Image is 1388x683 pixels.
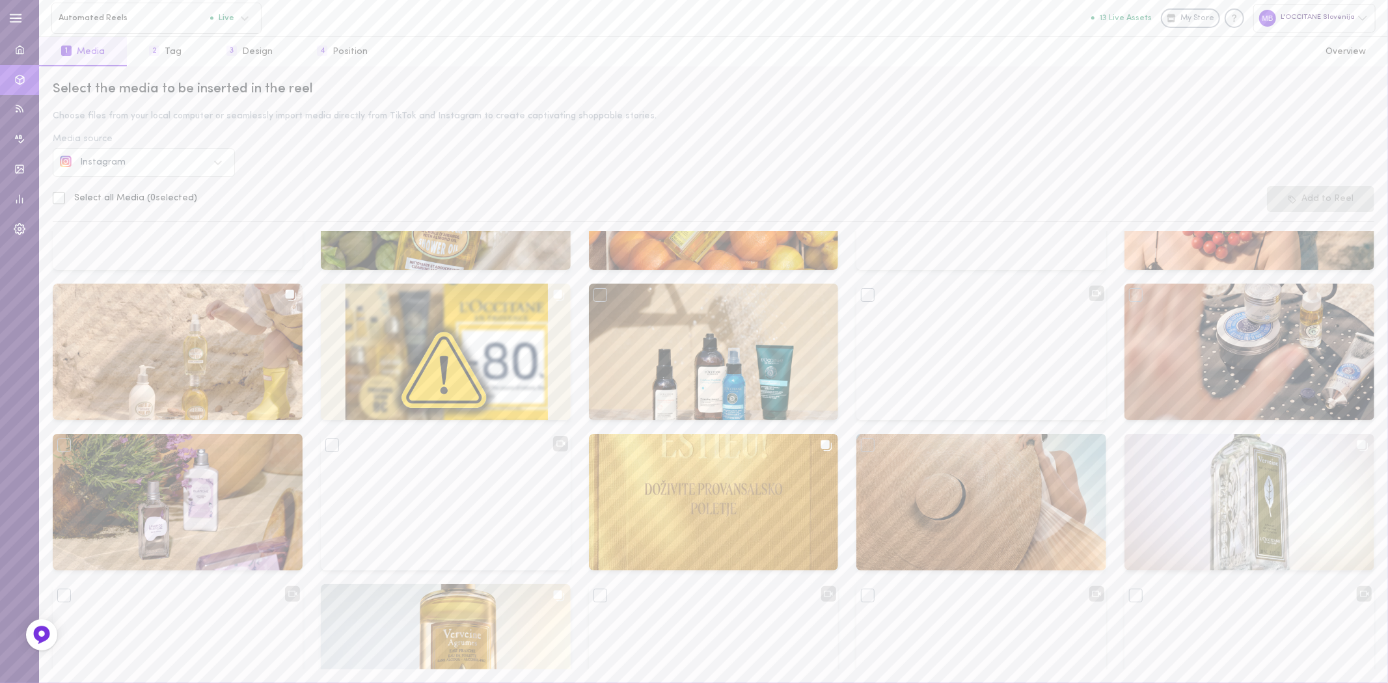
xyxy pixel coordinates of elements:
[81,157,126,167] span: Instagram
[39,37,127,66] button: 1Media
[210,14,234,22] span: Live
[589,284,839,420] img: Media 17972098628763287
[53,434,303,570] img: Media 18081842164859039
[1225,8,1244,28] div: Knowledge center
[149,46,159,56] span: 2
[1091,14,1161,23] a: 13 Live Assets
[59,13,210,23] span: Automated Reels
[589,434,839,570] img: Media null
[1253,4,1376,32] div: L'OCCITANE Slovenija
[295,37,390,66] button: 4Position
[204,37,295,66] button: 3Design
[317,46,327,56] span: 4
[1180,13,1214,25] span: My Store
[53,135,1374,144] div: Media source
[321,284,571,420] img: Media null
[60,155,72,167] img: social
[61,46,72,56] span: 1
[1124,284,1374,420] img: Media 17988935606684355
[53,80,1374,98] div: Select the media to be inserted in the reel
[53,112,1374,121] div: Choose files from your local computer or seamlessly import media directly from TikTok and Instagr...
[74,193,197,203] span: Select all Media ( 0 selected)
[1124,434,1374,570] img: Media null
[1091,14,1152,22] button: 13 Live Assets
[856,434,1106,570] img: Media 18067702508112899
[32,625,51,645] img: Feedback Button
[53,284,303,420] img: Media null
[127,37,204,66] button: 2Tag
[226,46,237,56] span: 3
[1303,37,1388,66] button: Overview
[1267,186,1374,212] button: Add to Reel
[1161,8,1220,28] a: My Store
